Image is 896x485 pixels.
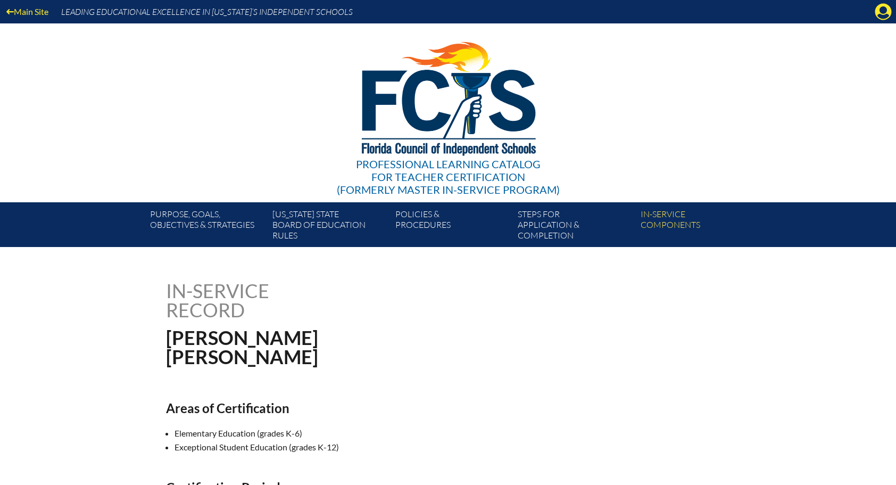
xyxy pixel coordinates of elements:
a: Policies &Procedures [391,207,513,247]
svg: Manage account [875,3,892,20]
h2: Areas of Certification [166,400,541,416]
li: Exceptional Student Education (grades K-12) [175,440,549,454]
li: Elementary Education (grades K-6) [175,426,549,440]
h1: [PERSON_NAME] [PERSON_NAME] [166,328,516,366]
span: for Teacher Certification [371,170,525,183]
a: In-servicecomponents [636,207,759,247]
a: Purpose, goals,objectives & strategies [146,207,268,247]
a: Steps forapplication & completion [513,207,636,247]
a: [US_STATE] StateBoard of Education rules [268,207,391,247]
a: Professional Learning Catalog for Teacher Certification(formerly Master In-service Program) [333,21,564,198]
a: Main Site [2,4,53,19]
h1: In-service record [166,281,380,319]
img: FCISlogo221.eps [338,23,558,169]
div: Professional Learning Catalog (formerly Master In-service Program) [337,158,560,196]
